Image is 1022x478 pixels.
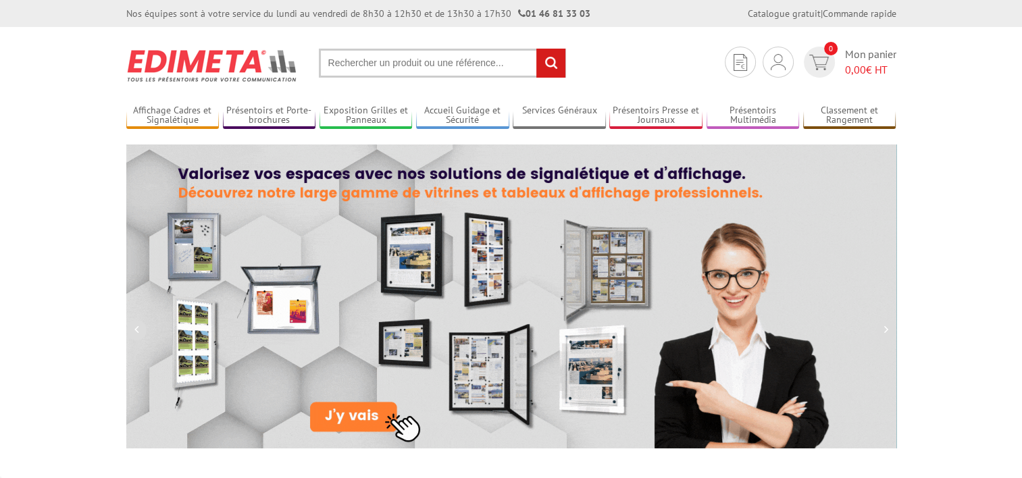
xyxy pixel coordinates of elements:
[845,62,896,78] span: € HT
[416,105,509,127] a: Accueil Guidage et Sécurité
[748,7,896,20] div: |
[513,105,606,127] a: Services Généraux
[824,42,838,55] span: 0
[748,7,821,20] a: Catalogue gratuit
[771,54,786,70] img: devis rapide
[803,105,896,127] a: Classement et Rangement
[845,63,866,76] span: 0,00
[609,105,702,127] a: Présentoirs Presse et Journaux
[809,55,829,70] img: devis rapide
[734,54,747,71] img: devis rapide
[707,105,800,127] a: Présentoirs Multimédia
[536,49,565,78] input: rechercher
[126,41,299,90] img: Présentoir, panneau, stand - Edimeta - PLV, affichage, mobilier bureau, entreprise
[223,105,316,127] a: Présentoirs et Porte-brochures
[845,47,896,78] span: Mon panier
[126,105,220,127] a: Affichage Cadres et Signalétique
[319,49,566,78] input: Rechercher un produit ou une référence...
[320,105,413,127] a: Exposition Grilles et Panneaux
[126,7,590,20] div: Nos équipes sont à votre service du lundi au vendredi de 8h30 à 12h30 et de 13h30 à 17h30
[800,47,896,78] a: devis rapide 0 Mon panier 0,00€ HT
[518,7,590,20] strong: 01 46 81 33 03
[823,7,896,20] a: Commande rapide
